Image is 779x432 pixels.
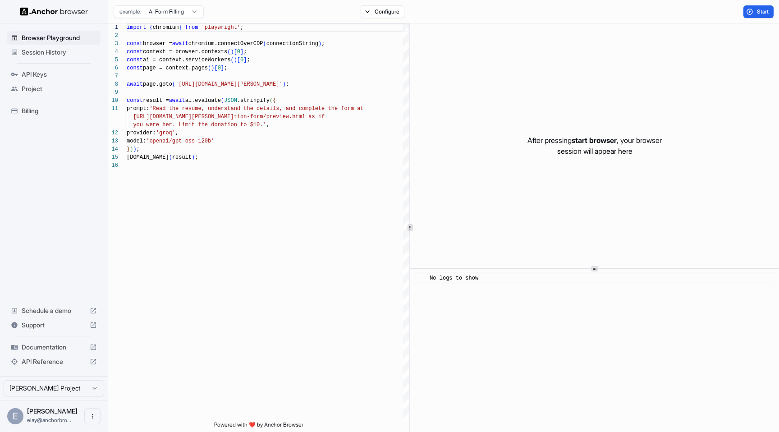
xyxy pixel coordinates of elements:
button: Start [743,5,774,18]
div: API Reference [7,354,101,369]
span: Elay Gelbart [27,407,78,415]
span: ) [130,146,133,152]
span: Powered with ❤️ by Anchor Browser [214,421,303,432]
div: Billing [7,104,101,118]
span: ] [221,65,224,71]
span: ( [227,49,230,55]
span: Schedule a demo [22,306,86,315]
span: [ [237,57,240,63]
div: 7 [108,72,118,80]
span: 'Read the resume, understand the details, and comp [149,106,312,112]
span: API Reference [22,357,86,366]
div: 14 [108,145,118,153]
span: ) [318,41,321,47]
span: Session History [22,48,97,57]
span: JSON [224,97,237,104]
div: 15 [108,153,118,161]
span: ( [263,41,266,47]
span: result = [143,97,169,104]
span: prompt: [127,106,149,112]
span: ; [224,65,227,71]
div: 16 [108,161,118,170]
span: [ [214,65,217,71]
div: 1 [108,23,118,32]
div: 3 [108,40,118,48]
span: ] [240,49,243,55]
span: page = context.pages [143,65,208,71]
span: ) [211,65,214,71]
span: provider: [127,130,156,136]
span: } [127,146,130,152]
div: 13 [108,137,118,145]
div: Project [7,82,101,96]
span: example: [119,8,142,15]
div: Documentation [7,340,101,354]
div: 6 [108,64,118,72]
span: ai = context.serviceWorkers [143,57,230,63]
span: , [266,122,270,128]
span: ; [247,57,250,63]
span: , [175,130,179,136]
span: ( [270,97,273,104]
span: ; [195,154,198,161]
span: Project [22,84,97,93]
span: elay@anchorbrowser.io [27,417,71,423]
span: ( [208,65,211,71]
span: const [127,57,143,63]
span: ( [169,154,172,161]
span: 0 [218,65,221,71]
div: 5 [108,56,118,64]
span: Support [22,321,86,330]
span: const [127,41,143,47]
span: you were her. Limit the donation to $10.' [133,122,266,128]
span: [URL][DOMAIN_NAME][PERSON_NAME] [133,114,234,120]
span: ) [133,146,136,152]
span: browser = [143,41,172,47]
span: 'playwright' [202,24,240,31]
span: Browser Playground [22,33,97,42]
span: start browser [572,136,617,145]
span: No logs to show [430,275,478,281]
span: '[URL][DOMAIN_NAME][PERSON_NAME]' [175,81,283,87]
span: model: [127,138,146,144]
span: chromium.connectOverCDP [188,41,263,47]
span: 0 [237,49,240,55]
span: await [127,81,143,87]
span: await [172,41,188,47]
span: ) [234,57,237,63]
button: Configure [361,5,404,18]
div: 9 [108,88,118,97]
span: 0 [240,57,243,63]
div: 10 [108,97,118,105]
span: ( [172,81,175,87]
span: [DOMAIN_NAME] [127,154,169,161]
div: 11 [108,105,118,113]
span: ) [230,49,234,55]
span: ; [240,24,243,31]
span: Documentation [22,343,86,352]
button: Open menu [84,408,101,424]
span: ] [243,57,247,63]
span: lete the form at [312,106,363,112]
span: { [149,24,152,31]
span: from [185,24,198,31]
span: page.goto [143,81,172,87]
span: context = browser.contexts [143,49,227,55]
span: chromium [153,24,179,31]
span: const [127,65,143,71]
span: { [273,97,276,104]
span: ) [192,154,195,161]
div: API Keys [7,67,101,82]
span: API Keys [22,70,97,79]
span: } [179,24,182,31]
div: Session History [7,45,101,60]
div: 4 [108,48,118,56]
div: Support [7,318,101,332]
span: 'groq' [156,130,175,136]
span: const [127,49,143,55]
span: ; [286,81,289,87]
div: Schedule a demo [7,303,101,318]
span: ​ [418,274,423,283]
span: result [172,154,192,161]
span: Billing [22,106,97,115]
